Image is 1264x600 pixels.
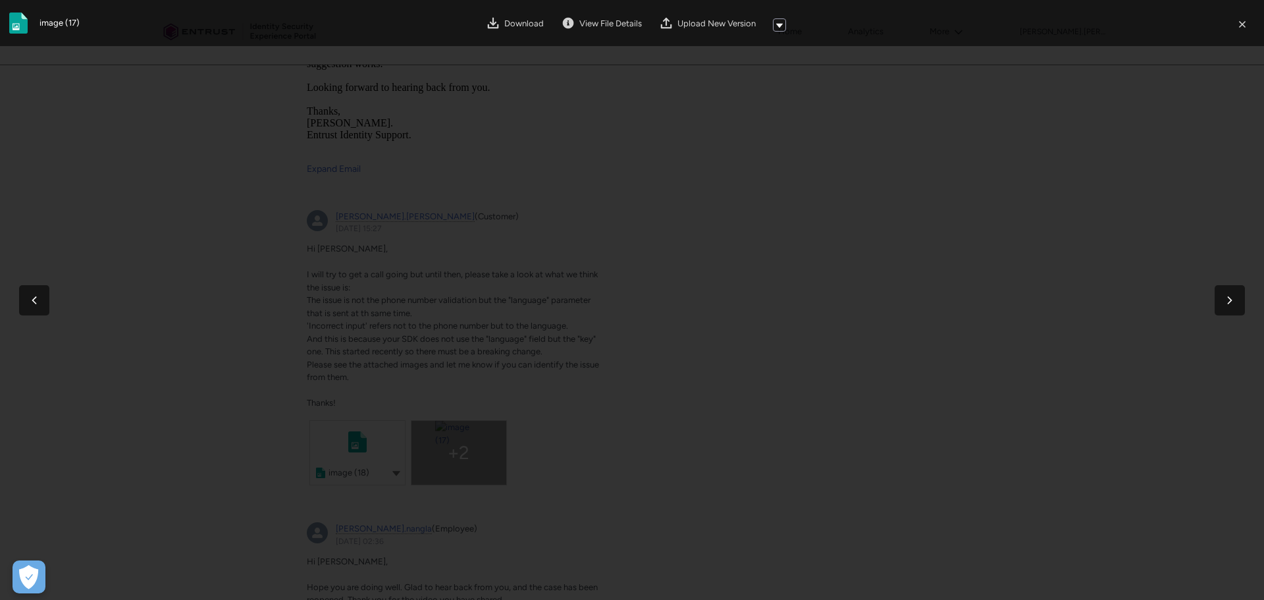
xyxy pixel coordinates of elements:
[579,19,642,28] span: View File Details
[773,18,786,32] a: Show More
[13,560,45,593] div: Cookie Preferences
[13,560,45,593] button: Open Preferences
[39,16,80,30] span: image (17)
[504,19,544,28] span: Download
[677,19,756,28] span: Upload New Version
[1231,11,1253,36] button: Close
[654,11,762,35] button: Upload New Version
[556,11,648,35] a: View File Details
[481,11,550,35] button: Download
[55,190,192,201] a: Web SDK public documentation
